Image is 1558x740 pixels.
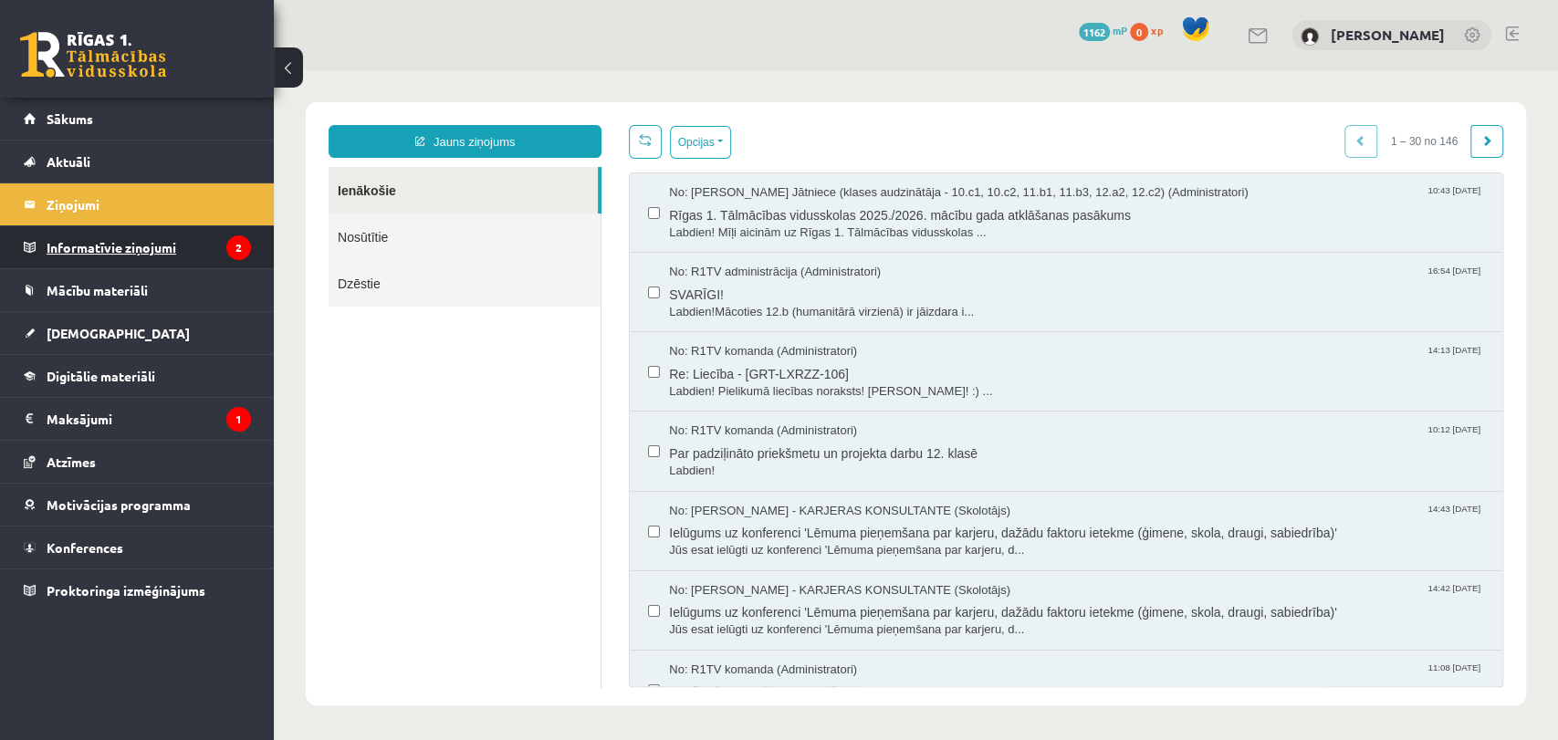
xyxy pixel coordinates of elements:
[1151,23,1163,37] span: xp
[395,114,1210,171] a: No: [PERSON_NAME] Jātniece (klases audzinātāja - 10.c1, 10.c2, 11.b1, 11.b3, 12.a2, 12.c2) (Admin...
[1150,114,1210,128] span: 10:43 [DATE]
[395,193,1210,250] a: No: R1TV administrācija (Administratori) 16:54 [DATE] SVARĪGI! Labdien!Mācoties 12.b (humanitārā ...
[1103,55,1197,88] span: 1 – 30 no 146
[47,398,251,440] legend: Maksājumi
[1079,23,1127,37] a: 1162 mP
[47,325,190,341] span: [DEMOGRAPHIC_DATA]
[395,449,1210,472] span: Ielūgums uz konferenci 'Lēmuma pieņemšana par karjeru, dažādu faktoru ietekme (ģimene, skola, dra...
[1150,193,1210,207] span: 16:54 [DATE]
[395,131,1210,154] span: Rīgas 1. Tālmācības vidusskolas 2025./2026. mācību gada atklāšanas pasākums
[1150,512,1210,526] span: 14:42 [DATE]
[395,433,1210,489] a: No: [PERSON_NAME] - KARJERAS KONSULTANTE (Skolotājs) 14:43 [DATE] Ielūgums uz konferenci 'Lēmuma ...
[1150,352,1210,366] span: 10:12 [DATE]
[24,269,251,311] a: Mācību materiāli
[47,153,90,170] span: Aktuāli
[24,98,251,140] a: Sākums
[395,591,1210,648] a: No: R1TV komanda (Administratori) 11:08 [DATE] Par liecības noraksta saņemšanu!
[47,282,148,298] span: Mācību materiāli
[47,453,96,470] span: Atzīmes
[47,226,251,268] legend: Informatīvie ziņojumi
[226,407,251,432] i: 1
[395,392,1210,410] span: Labdien!
[395,551,1210,568] span: Jūs esat ielūgti uz konferenci 'Lēmuma pieņemšana par karjeru, d...
[24,569,251,611] a: Proktoringa izmēģinājums
[47,539,123,556] span: Konferences
[396,56,457,89] button: Opcijas
[55,143,327,190] a: Nosūtītie
[47,183,251,225] legend: Ziņojumi
[1130,23,1148,41] span: 0
[395,154,1210,172] span: Labdien! Mīļi aicinām uz Rīgas 1. Tālmācības vidusskolas ...
[395,273,1210,329] a: No: R1TV komanda (Administratori) 14:13 [DATE] Re: Liecība - [GRT-LXRZZ-106] Labdien! Pielikumā l...
[395,370,1210,392] span: Par padziļināto priekšmetu un projekta darbu 12. klasē
[395,273,583,290] span: No: R1TV komanda (Administratori)
[24,183,251,225] a: Ziņojumi
[1301,27,1319,46] img: Dana Maderniece
[24,312,251,354] a: [DEMOGRAPHIC_DATA]
[1113,23,1127,37] span: mP
[226,235,251,260] i: 2
[24,226,251,268] a: Informatīvie ziņojumi2
[1150,433,1210,446] span: 14:43 [DATE]
[24,441,251,483] a: Atzīmes
[1331,26,1445,44] a: [PERSON_NAME]
[395,512,737,529] span: No: [PERSON_NAME] - KARJERAS KONSULTANTE (Skolotājs)
[395,433,737,450] span: No: [PERSON_NAME] - KARJERAS KONSULTANTE (Skolotājs)
[47,496,191,513] span: Motivācijas programma
[395,352,1210,409] a: No: R1TV komanda (Administratori) 10:12 [DATE] Par padziļināto priekšmetu un projekta darbu 12. k...
[20,32,166,78] a: Rīgas 1. Tālmācības vidusskola
[395,591,583,609] span: No: R1TV komanda (Administratori)
[24,484,251,526] a: Motivācijas programma
[47,368,155,384] span: Digitālie materiāli
[395,352,583,370] span: No: R1TV komanda (Administratori)
[395,608,1210,631] span: Par liecības noraksta saņemšanu!
[1150,591,1210,605] span: 11:08 [DATE]
[24,526,251,568] a: Konferences
[24,398,251,440] a: Maksājumi1
[395,313,1210,330] span: Labdien! Pielikumā liecības noraksts! [PERSON_NAME]! :) ...
[395,114,974,131] span: No: [PERSON_NAME] Jātniece (klases audzinātāja - 10.c1, 10.c2, 11.b1, 11.b3, 12.a2, 12.c2) (Admin...
[395,193,607,211] span: No: R1TV administrācija (Administratori)
[55,55,328,88] a: Jauns ziņojums
[24,141,251,182] a: Aktuāli
[1130,23,1172,37] a: 0 xp
[395,472,1210,489] span: Jūs esat ielūgti uz konferenci 'Lēmuma pieņemšana par karjeru, d...
[47,110,93,127] span: Sākums
[395,528,1210,551] span: Ielūgums uz konferenci 'Lēmuma pieņemšana par karjeru, dažādu faktoru ietekme (ģimene, skola, dra...
[395,211,1210,234] span: SVARĪGI!
[47,582,205,599] span: Proktoringa izmēģinājums
[395,290,1210,313] span: Re: Liecība - [GRT-LXRZZ-106]
[55,97,324,143] a: Ienākošie
[1150,273,1210,287] span: 14:13 [DATE]
[24,355,251,397] a: Digitālie materiāli
[55,190,327,236] a: Dzēstie
[395,234,1210,251] span: Labdien!Mācoties 12.b (humanitārā virzienā) ir jāizdara i...
[395,512,1210,568] a: No: [PERSON_NAME] - KARJERAS KONSULTANTE (Skolotājs) 14:42 [DATE] Ielūgums uz konferenci 'Lēmuma ...
[1079,23,1110,41] span: 1162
